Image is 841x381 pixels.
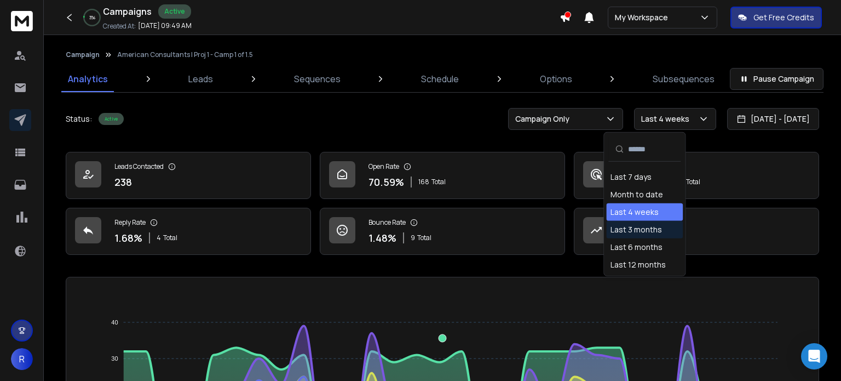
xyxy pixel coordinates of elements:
[610,224,662,235] div: Last 3 months
[574,208,819,255] a: Opportunities0$0
[138,21,192,30] p: [DATE] 09:49 AM
[730,68,823,90] button: Pause Campaign
[66,152,311,199] a: Leads Contacted238
[182,66,220,92] a: Leads
[11,348,33,370] button: R
[610,207,659,218] div: Last 4 weeks
[417,234,431,242] span: Total
[727,108,819,130] button: [DATE] - [DATE]
[540,72,572,86] p: Options
[610,242,663,253] div: Last 6 months
[320,208,565,255] a: Bounce Rate1.48%9Total
[368,230,396,246] p: 1.48 %
[641,113,694,124] p: Last 4 weeks
[163,234,177,242] span: Total
[158,4,191,19] div: Active
[368,162,399,171] p: Open Rate
[610,189,663,200] div: Month to date
[157,234,161,242] span: 4
[801,343,827,369] div: Open Intercom Messenger
[287,66,347,92] a: Sequences
[610,259,666,270] div: Last 12 months
[66,113,92,124] p: Status:
[114,174,132,190] p: 238
[411,234,415,242] span: 9
[117,50,253,59] p: American Consultants | Proj 1 - Camp 1 of 1.5
[68,72,108,86] p: Analytics
[188,72,213,86] p: Leads
[646,66,721,92] a: Subsequences
[753,12,814,23] p: Get Free Credits
[89,14,95,21] p: 3 %
[114,218,146,227] p: Reply Rate
[533,66,579,92] a: Options
[431,178,446,186] span: Total
[103,22,136,31] p: Created At:
[114,162,164,171] p: Leads Contacted
[294,72,341,86] p: Sequences
[686,178,700,186] span: Total
[421,72,459,86] p: Schedule
[114,230,142,246] p: 1.68 %
[418,178,429,186] span: 168
[103,5,152,18] h1: Campaigns
[320,152,565,199] a: Open Rate70.59%168Total
[574,152,819,199] a: Click Rate45.80%109Total
[111,355,118,362] tspan: 30
[111,319,118,326] tspan: 40
[66,208,311,255] a: Reply Rate1.68%4Total
[730,7,822,29] button: Get Free Credits
[368,174,404,190] p: 70.59 %
[615,12,672,23] p: My Workspace
[515,113,574,124] p: Campaign Only
[610,172,652,183] div: Last 7 days
[653,72,715,86] p: Subsequences
[99,113,124,125] div: Active
[61,66,114,92] a: Analytics
[66,50,100,59] button: Campaign
[414,66,465,92] a: Schedule
[368,218,406,227] p: Bounce Rate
